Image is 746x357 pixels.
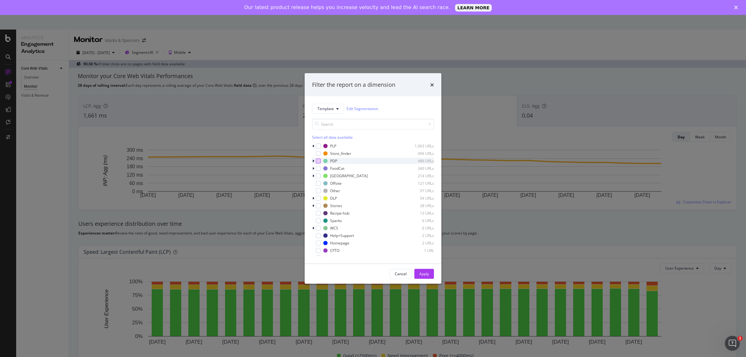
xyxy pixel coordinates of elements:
div: Static [330,255,340,261]
div: 6 URLs [403,225,434,231]
iframe: Intercom live chat [725,336,740,351]
div: Sparks [330,218,342,223]
div: times [430,81,434,89]
div: PLP [330,143,336,149]
span: Template [317,106,334,111]
div: Select all data available [312,134,434,140]
div: WCS [330,225,338,231]
div: Stories [330,203,342,208]
div: PDP [330,158,337,164]
a: LEARN MORE [455,4,492,12]
div: 6 URLs [403,218,434,223]
div: 1,063 URLs [403,143,434,149]
div: 121 URLs [403,181,434,186]
div: Recipe-hub [330,211,349,216]
div: Homepage [330,240,349,246]
div: 2 URLs [403,240,434,246]
div: Close [734,6,740,9]
div: Apply [419,271,429,276]
div: Cancel [395,271,407,276]
div: Offsite [330,181,342,186]
div: 2 URLs [403,233,434,238]
div: Help+Support [330,233,354,238]
input: Search [312,118,434,129]
div: Our latest product release helps you increase velocity and lead the AI search race. [244,4,450,11]
div: [GEOGRAPHIC_DATA] [330,173,368,178]
div: 486 URLs [403,158,434,164]
div: 340 URLs [403,166,434,171]
button: Template [312,104,344,114]
div: DLP [330,196,337,201]
div: Other [330,188,340,193]
div: CFTO [330,248,339,253]
div: 28 URLs [403,203,434,208]
div: Store_finder [330,151,351,156]
div: 1 URL [403,248,434,253]
div: Filter the report on a dimension [312,81,395,89]
div: 496 URLs [403,151,434,156]
div: 13 URLs [403,211,434,216]
button: Apply [414,269,434,279]
a: Edit Segmentation [347,105,378,112]
div: modal [305,73,441,284]
div: 54 URLs [403,196,434,201]
span: 1 [738,336,743,341]
div: 1 URL [403,255,434,261]
div: 214 URLs [403,173,434,178]
div: FoodCat [330,166,344,171]
div: 97 URLs [403,188,434,193]
button: Cancel [389,269,412,279]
